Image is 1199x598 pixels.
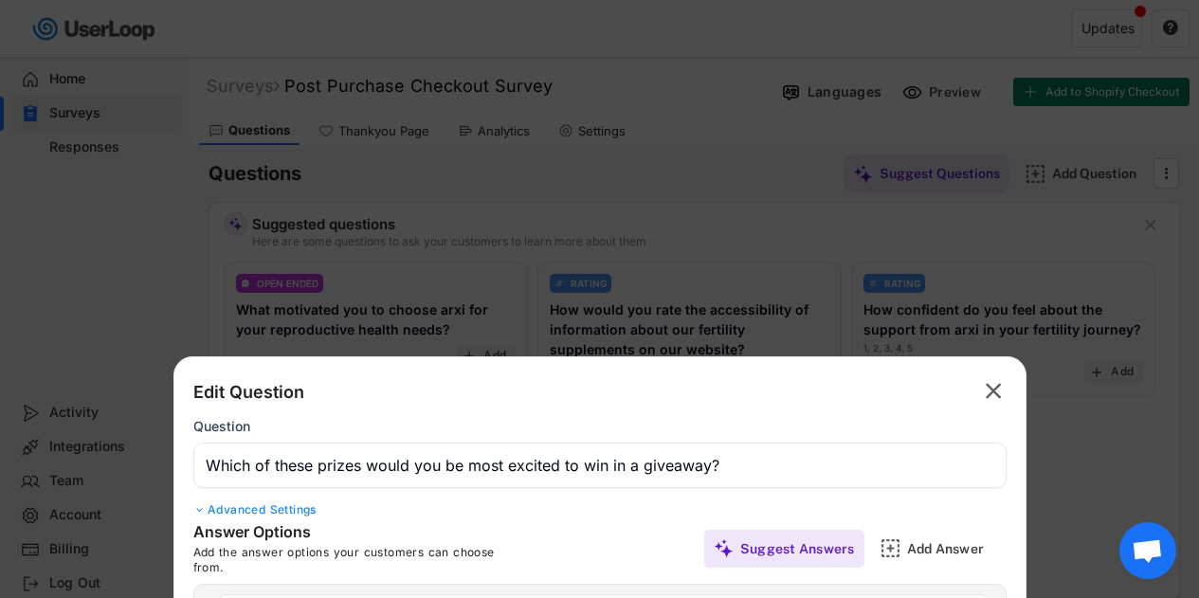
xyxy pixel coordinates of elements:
div: Suggest Answers [740,540,855,557]
a: Open chat [1119,522,1176,579]
div: Advanced Settings [193,502,1007,517]
div: Edit Question [193,381,304,404]
img: AddMajor.svg [881,538,900,558]
img: MagicMajor%20%28Purple%29.svg [714,538,734,558]
div: Add the answer options your customers can choose from. [193,545,525,574]
div: Add Answer [907,540,1002,557]
input: Type your question here... [193,443,1007,488]
text:  [986,377,1002,405]
button:  [980,376,1007,407]
div: Answer Options [193,522,478,545]
div: Question [193,418,250,435]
